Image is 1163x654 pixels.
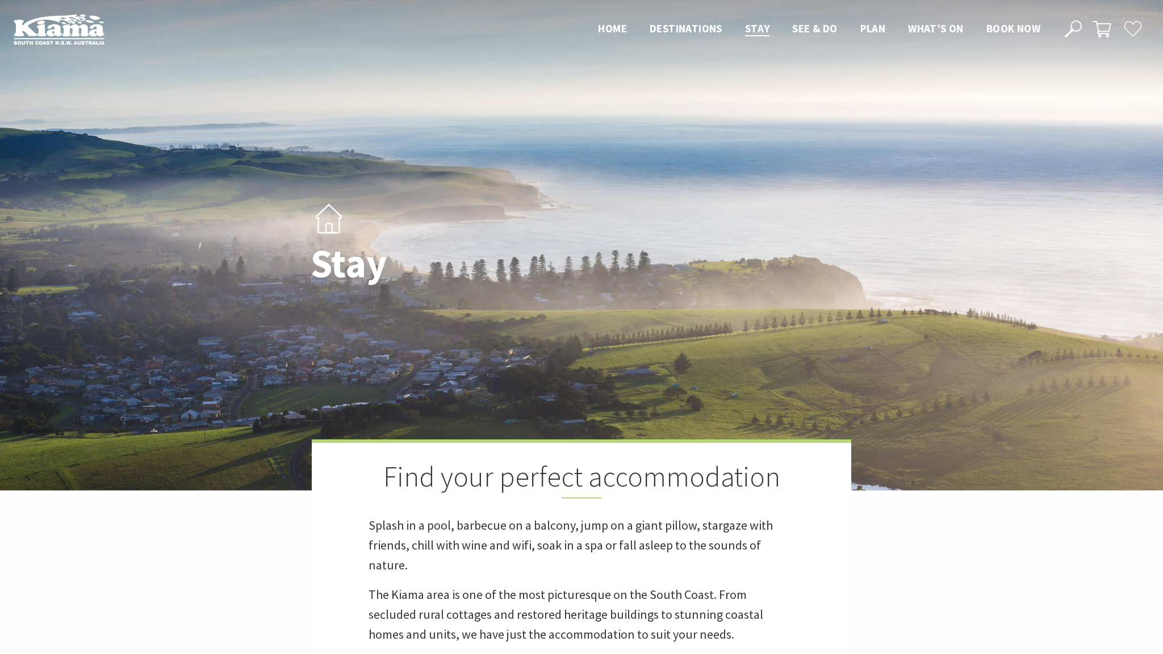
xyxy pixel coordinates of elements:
p: Splash in a pool, barbecue on a balcony, jump on a giant pillow, stargaze with friends, chill wit... [369,515,794,576]
h1: Stay [311,242,631,286]
span: What’s On [908,22,964,35]
span: Plan [860,22,886,35]
span: Destinations [650,22,722,35]
span: Stay [745,22,770,35]
span: Home [598,22,627,35]
img: Kiama Logo [14,14,104,45]
nav: Main Menu [587,20,1052,39]
h2: Find your perfect accommodation [369,460,794,498]
span: Book now [986,22,1040,35]
p: The Kiama area is one of the most picturesque on the South Coast. From secluded rural cottages an... [369,585,794,645]
span: See & Do [792,22,837,35]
